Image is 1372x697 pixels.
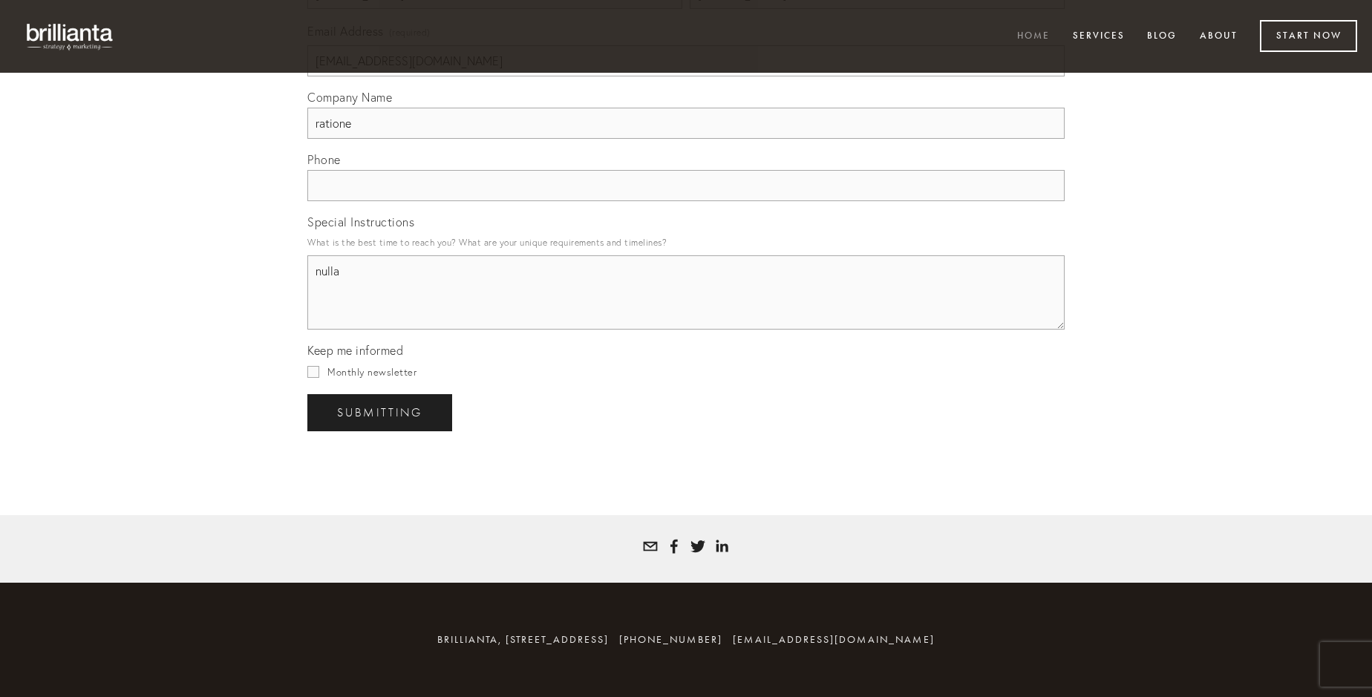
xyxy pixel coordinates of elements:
[307,232,1065,252] p: What is the best time to reach you? What are your unique requirements and timelines?
[437,633,609,646] span: brillianta, [STREET_ADDRESS]
[337,406,422,419] span: Submitting
[714,539,729,554] a: Tatyana White
[15,15,126,58] img: brillianta - research, strategy, marketing
[619,633,722,646] span: [PHONE_NUMBER]
[307,394,452,431] button: SubmittingSubmitting
[1260,20,1357,52] a: Start Now
[690,539,705,554] a: Tatyana White
[307,152,341,167] span: Phone
[643,539,658,554] a: tatyana@brillianta.com
[307,366,319,378] input: Monthly newsletter
[733,633,935,646] a: [EMAIL_ADDRESS][DOMAIN_NAME]
[1007,24,1059,49] a: Home
[307,255,1065,330] textarea: nulla
[1063,24,1134,49] a: Services
[1137,24,1186,49] a: Blog
[307,215,414,229] span: Special Instructions
[667,539,682,554] a: Tatyana Bolotnikov White
[1190,24,1247,49] a: About
[307,90,392,105] span: Company Name
[307,343,403,358] span: Keep me informed
[327,366,416,378] span: Monthly newsletter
